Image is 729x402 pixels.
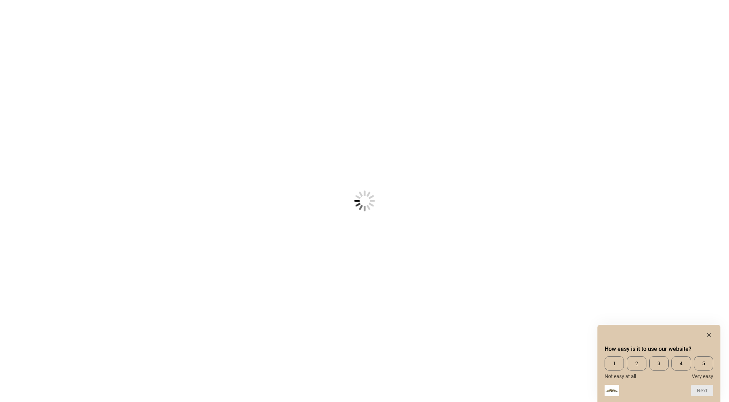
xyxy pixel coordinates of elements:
[605,356,713,379] div: How easy is it to use our website? Select an option from 1 to 5, with 1 being Not easy at all and...
[627,356,646,371] span: 2
[649,356,669,371] span: 3
[605,330,713,396] div: How easy is it to use our website? Select an option from 1 to 5, with 1 being Not easy at all and...
[605,356,624,371] span: 1
[605,345,713,353] h2: How easy is it to use our website? Select an option from 1 to 5, with 1 being Not easy at all and...
[692,373,713,379] span: Very easy
[694,356,713,371] span: 5
[705,330,713,339] button: Hide survey
[605,373,636,379] span: Not easy at all
[671,356,691,371] span: 4
[691,385,713,396] button: Next question
[319,155,410,247] img: Loading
